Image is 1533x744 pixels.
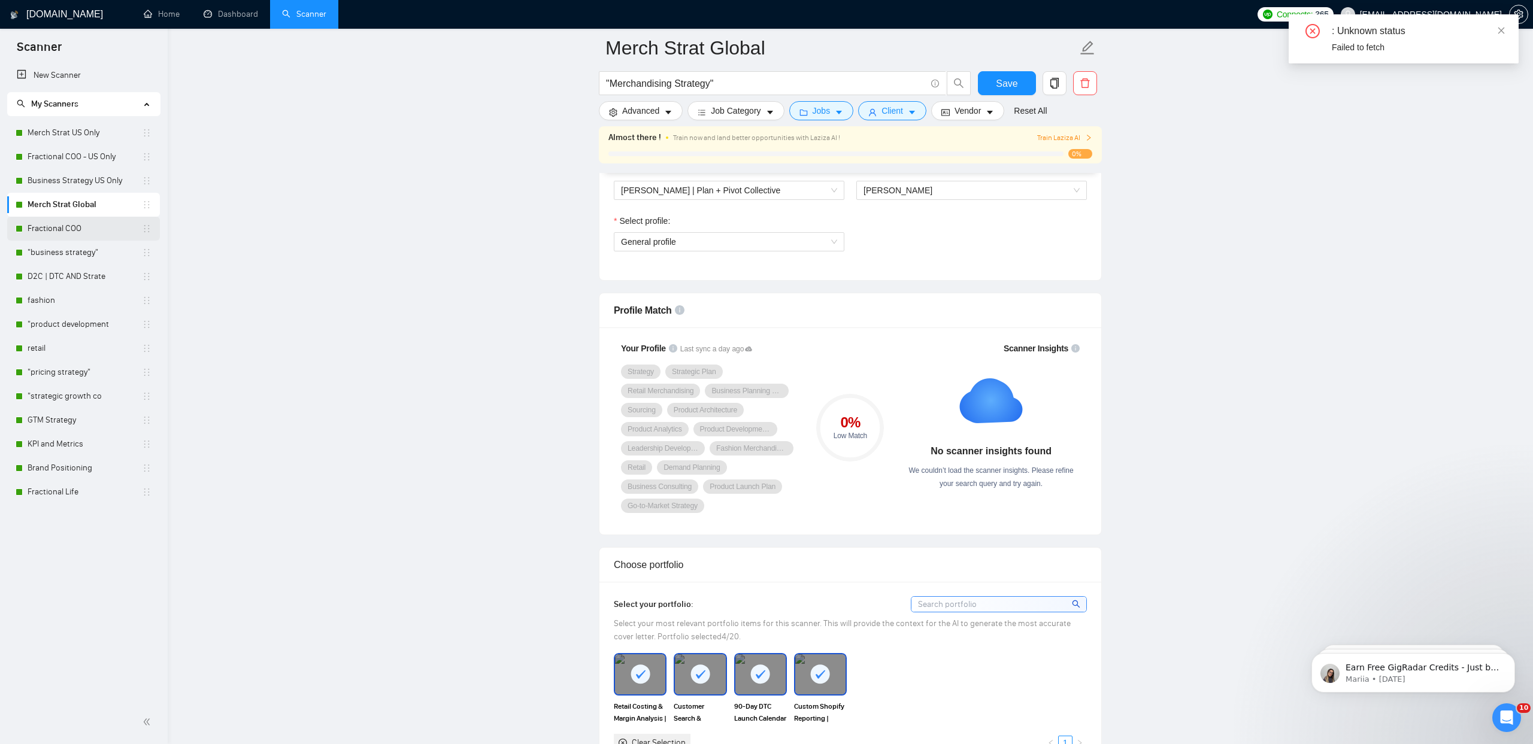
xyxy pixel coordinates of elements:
[911,597,1086,612] input: Search portfolio
[1037,132,1092,144] button: Train Laziza AI
[28,265,142,289] a: D2C | DTC AND Strate
[28,432,142,456] a: KPI and Metrics
[7,312,160,336] li: "product development
[864,186,932,195] span: [PERSON_NAME]
[628,444,698,453] span: Leadership Development
[710,482,775,491] span: Product Launch Plan
[794,700,847,724] span: Custom Shopify Reporting | Retail & E-commerce Analytics Builds
[628,367,654,376] span: Strategy
[28,336,142,360] a: retail
[28,480,142,504] a: Fractional Life
[908,108,916,117] span: caret-down
[10,5,19,25] img: logo
[7,63,160,87] li: New Scanner
[858,101,926,120] button: userClientcaret-down
[142,152,152,162] span: holder
[142,344,152,353] span: holder
[1332,41,1504,54] div: Failed to fetch
[628,482,692,491] span: Business Consulting
[142,368,152,377] span: holder
[142,391,152,401] span: holder
[608,131,661,144] span: Almost there !
[1332,24,1504,38] div: : Unknown status
[669,344,677,353] span: info-circle
[599,101,683,120] button: settingAdvancedcaret-down
[1043,71,1067,95] button: copy
[28,289,142,312] a: fashion
[7,38,71,63] span: Scanner
[28,193,142,217] a: Merch Strat Global
[1068,149,1092,159] span: 0%
[142,248,152,257] span: holder
[931,101,1004,120] button: idcardVendorcaret-down
[142,224,152,233] span: holder
[28,169,142,193] a: Business Strategy US Only
[621,344,666,353] span: Your Profile
[7,121,160,145] li: Merch Strat US Only
[947,78,970,89] span: search
[1004,344,1068,353] span: Scanner Insights
[142,296,152,305] span: holder
[28,241,142,265] a: "business strategy"
[7,480,160,504] li: Fractional Life
[816,415,884,430] div: 0 %
[931,446,1052,456] strong: No scanner insights found
[1492,703,1521,732] iframe: Intercom live chat
[614,305,672,315] span: Profile Match
[142,200,152,209] span: holder
[7,336,160,360] li: retail
[1509,10,1528,19] a: setting
[614,548,1087,582] div: Choose portfolio
[31,99,78,109] span: My Scanners
[142,439,152,449] span: holder
[978,71,1036,95] button: Save
[941,108,950,117] span: idcard
[1085,134,1092,141] span: right
[789,101,854,120] button: folderJobscaret-down
[1497,26,1505,35] span: close
[734,700,787,724] span: 90-Day DTC Launch Calendar | Go-to-Market & E-commerce Strategy
[619,214,670,227] span: Select profile:
[628,463,646,472] span: Retail
[28,408,142,432] a: GTM Strategy
[1315,8,1328,21] span: 365
[7,432,160,456] li: KPI and Metrics
[7,360,160,384] li: "pricing strategy"
[17,63,150,87] a: New Scanner
[1509,5,1528,24] button: setting
[28,121,142,145] a: Merch Strat US Only
[142,128,152,138] span: holder
[673,133,840,142] span: Train now and land better opportunities with Laziza AI !
[1014,104,1047,117] a: Reset All
[7,408,160,432] li: GTM Strategy
[7,217,160,241] li: Fractional COO
[816,432,884,439] div: Low Match
[1344,10,1352,19] span: user
[1517,703,1531,713] span: 10
[7,241,160,265] li: "business strategy"
[986,108,994,117] span: caret-down
[674,405,737,415] span: Product Architecture
[142,487,152,497] span: holder
[955,104,981,117] span: Vendor
[144,9,180,19] a: homeHome
[881,104,903,117] span: Client
[996,76,1017,91] span: Save
[1080,40,1095,56] span: edit
[680,344,752,355] span: Last sync a day ago
[700,424,771,434] span: Product Development Process
[835,108,843,117] span: caret-down
[17,99,25,108] span: search
[17,99,78,109] span: My Scanners
[622,104,659,117] span: Advanced
[1072,597,1082,611] span: search
[28,456,142,480] a: Brand Positioning
[674,700,726,724] span: Customer Search & Sentiment Analysis | Retail, CPG & E-commerce
[614,618,1071,642] span: Select your most relevant portfolio items for this scanner. This will provide the context for the...
[711,386,782,396] span: Business Planning & Strategy
[1510,10,1528,19] span: setting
